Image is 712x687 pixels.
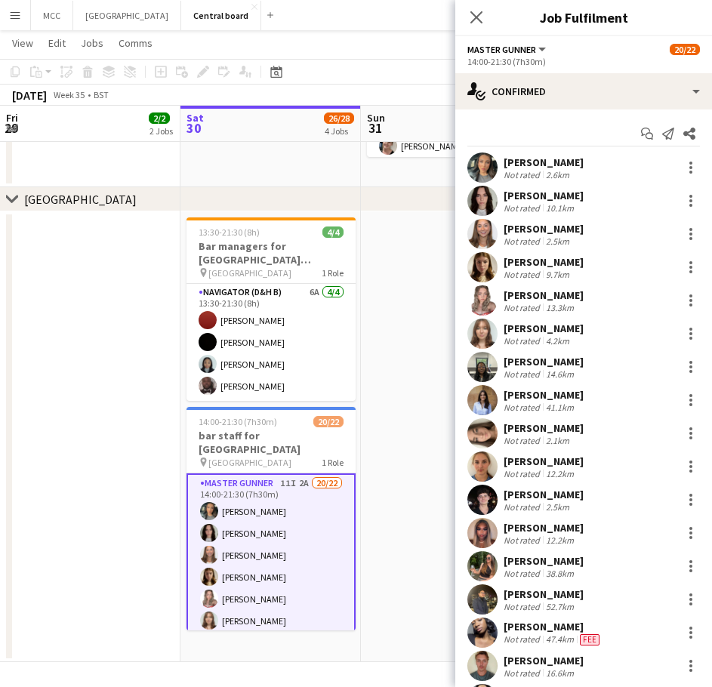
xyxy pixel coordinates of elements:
div: Not rated [504,535,543,546]
span: 4/4 [322,226,344,238]
h3: bar staff for [GEOGRAPHIC_DATA] [186,429,356,456]
span: 31 [365,119,385,137]
div: Not rated [504,667,543,679]
app-card-role: Navigator (D&H B)6A4/413:30-21:30 (8h)[PERSON_NAME][PERSON_NAME][PERSON_NAME][PERSON_NAME] [186,284,356,401]
span: 1 Role [322,267,344,279]
h3: Job Fulfilment [455,8,712,27]
span: 2/2 [149,112,170,124]
div: Not rated [504,335,543,347]
span: Comms [119,36,153,50]
div: [PERSON_NAME] [504,322,584,335]
div: [PERSON_NAME] [504,654,584,667]
div: [PERSON_NAME] [504,355,584,368]
div: 41.1km [543,402,577,413]
div: Not rated [504,236,543,247]
div: Not rated [504,169,543,180]
button: Master Gunner [467,44,548,55]
app-job-card: 14:00-21:30 (7h30m)20/22bar staff for [GEOGRAPHIC_DATA] [GEOGRAPHIC_DATA]1 RoleMaster Gunner11I2A... [186,407,356,630]
span: 29 [4,119,18,137]
div: [PERSON_NAME] [504,587,584,601]
span: 13:30-21:30 (8h) [199,226,260,238]
div: 2.1km [543,435,572,446]
span: Master Gunner [467,44,536,55]
app-job-card: 13:30-21:30 (8h)4/4Bar managers for [GEOGRAPHIC_DATA] [PERSON_NAME] [GEOGRAPHIC_DATA]1 RoleNaviga... [186,217,356,401]
span: 26/28 [324,112,354,124]
div: Not rated [504,468,543,479]
div: [PERSON_NAME] [504,421,584,435]
a: Comms [113,33,159,53]
div: Not rated [504,368,543,380]
div: [DATE] [12,88,47,103]
div: 9.7km [543,269,572,280]
a: Edit [42,33,72,53]
div: [PERSON_NAME] [504,156,584,169]
span: 20/22 [670,44,700,55]
a: View [6,33,39,53]
div: [PERSON_NAME] [504,255,584,269]
span: 1 Role [322,457,344,468]
div: Confirmed [455,73,712,109]
div: 10.1km [543,202,577,214]
div: [PERSON_NAME] [504,288,584,302]
a: Jobs [75,33,109,53]
div: 47.4km [543,633,577,645]
div: [PERSON_NAME] [504,454,584,468]
span: 30 [184,119,204,137]
span: Jobs [81,36,103,50]
div: 12.2km [543,468,577,479]
span: 14:00-21:30 (7h30m) [199,416,277,427]
h3: Bar managers for [GEOGRAPHIC_DATA] [PERSON_NAME] [186,239,356,266]
div: Not rated [504,568,543,579]
span: View [12,36,33,50]
div: Not rated [504,202,543,214]
div: Not rated [504,501,543,513]
div: 12.2km [543,535,577,546]
div: Not rated [504,269,543,280]
div: [PERSON_NAME] [504,222,584,236]
span: [GEOGRAPHIC_DATA] [208,267,291,279]
span: Fee [580,634,599,645]
div: [PERSON_NAME] [504,521,584,535]
div: Not rated [504,302,543,313]
span: [GEOGRAPHIC_DATA] [208,457,291,468]
button: Central board [181,1,261,30]
div: Not rated [504,633,543,645]
span: Sat [186,111,204,125]
div: [PERSON_NAME] [504,488,584,501]
div: 38.8km [543,568,577,579]
div: 52.7km [543,601,577,612]
div: 16.6km [543,667,577,679]
div: [PERSON_NAME] [504,189,584,202]
button: [GEOGRAPHIC_DATA] [73,1,181,30]
div: [PERSON_NAME] [504,388,584,402]
div: Not rated [504,601,543,612]
div: 2 Jobs [149,125,173,137]
div: 4.2km [543,335,572,347]
div: 2.5km [543,501,572,513]
span: Fri [6,111,18,125]
div: 14:00-21:30 (7h30m) [467,56,700,67]
div: [PERSON_NAME] [504,554,584,568]
span: 20/22 [313,416,344,427]
div: 14.6km [543,368,577,380]
div: [GEOGRAPHIC_DATA] [24,192,137,207]
div: [PERSON_NAME] [504,620,603,633]
span: Week 35 [50,89,88,100]
span: Edit [48,36,66,50]
div: Not rated [504,435,543,446]
div: Not rated [504,402,543,413]
div: 2.6km [543,169,572,180]
div: Crew has different fees then in role [577,633,603,645]
div: 2.5km [543,236,572,247]
div: 4 Jobs [325,125,353,137]
button: MCC [31,1,73,30]
div: 13.3km [543,302,577,313]
div: BST [94,89,109,100]
span: Sun [367,111,385,125]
